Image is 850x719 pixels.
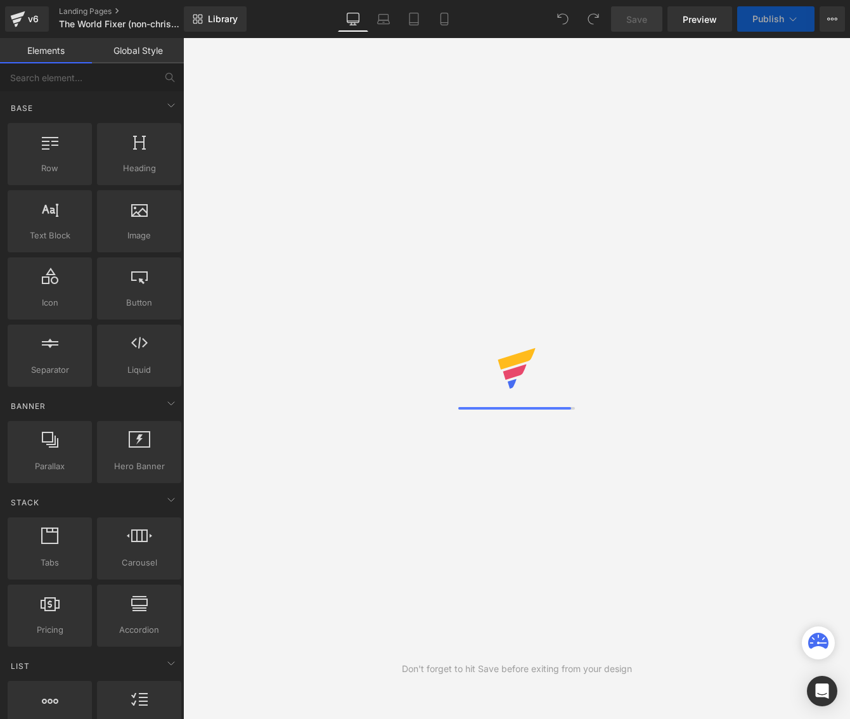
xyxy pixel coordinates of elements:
[807,676,837,706] div: Open Intercom Messenger
[338,6,368,32] a: Desktop
[11,363,88,377] span: Separator
[101,556,177,569] span: Carousel
[429,6,460,32] a: Mobile
[399,6,429,32] a: Tablet
[11,229,88,242] span: Text Block
[10,660,31,672] span: List
[626,13,647,26] span: Save
[752,14,784,24] span: Publish
[11,296,88,309] span: Icon
[5,6,49,32] a: v6
[101,363,177,377] span: Liquid
[11,162,88,175] span: Row
[402,662,632,676] div: Don't forget to hit Save before exiting from your design
[92,38,184,63] a: Global Style
[101,162,177,175] span: Heading
[368,6,399,32] a: Laptop
[683,13,717,26] span: Preview
[101,296,177,309] span: Button
[11,556,88,569] span: Tabs
[11,460,88,473] span: Parallax
[101,229,177,242] span: Image
[10,102,34,114] span: Base
[101,460,177,473] span: Hero Banner
[550,6,576,32] button: Undo
[667,6,732,32] a: Preview
[11,623,88,637] span: Pricing
[737,6,815,32] button: Publish
[59,6,205,16] a: Landing Pages
[184,6,247,32] a: New Library
[820,6,845,32] button: More
[25,11,41,27] div: v6
[101,623,177,637] span: Accordion
[208,13,238,25] span: Library
[59,19,181,29] span: The World Fixer (non-christian)
[581,6,606,32] button: Redo
[10,400,47,412] span: Banner
[10,496,41,508] span: Stack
